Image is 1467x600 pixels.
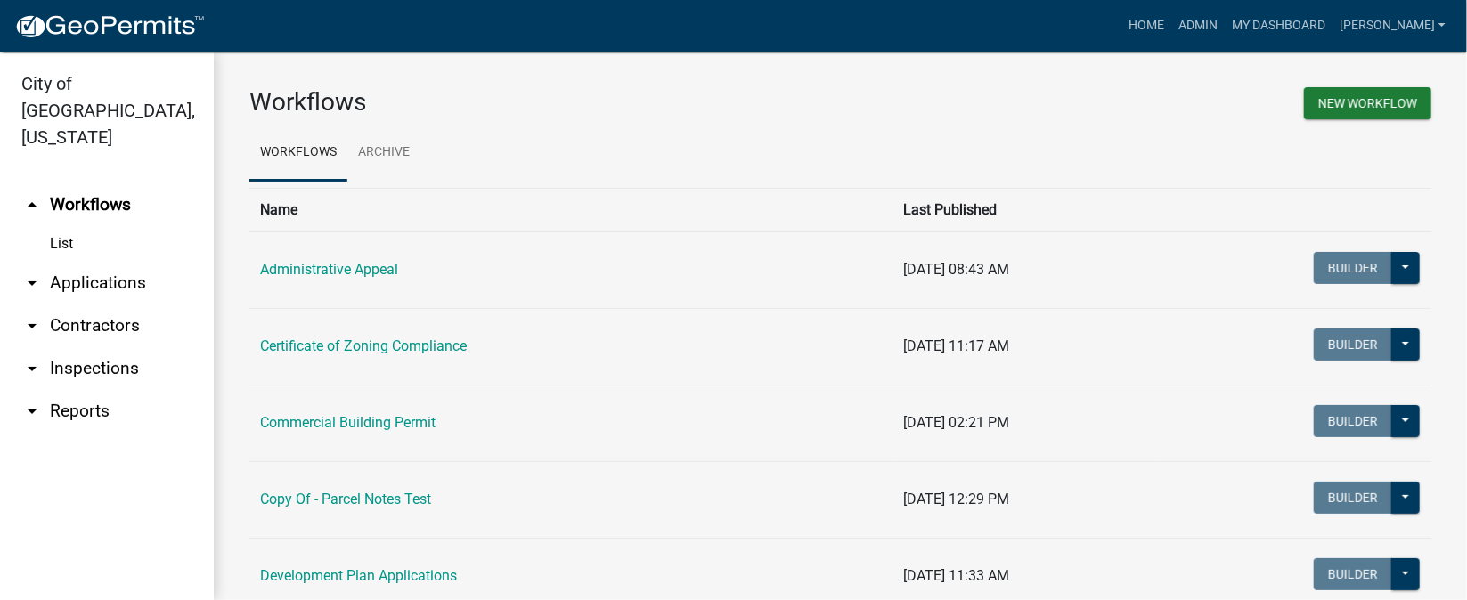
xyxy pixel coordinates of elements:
[1314,558,1392,590] button: Builder
[21,194,43,215] i: arrow_drop_up
[903,567,1009,584] span: [DATE] 11:33 AM
[249,125,347,182] a: Workflows
[249,87,827,118] h3: Workflows
[903,414,1009,431] span: [DATE] 02:21 PM
[1314,328,1392,361] button: Builder
[1333,9,1453,43] a: [PERSON_NAME]
[1314,482,1392,514] button: Builder
[1314,252,1392,284] button: Builder
[1171,9,1225,43] a: Admin
[347,125,420,182] a: Archive
[21,315,43,336] i: arrow_drop_down
[249,188,892,231] th: Name
[260,414,436,431] a: Commercial Building Permit
[21,358,43,379] i: arrow_drop_down
[1304,87,1431,119] button: New Workflow
[21,401,43,422] i: arrow_drop_down
[260,491,431,507] a: Copy Of - Parcel Notes Test
[903,337,1009,354] span: [DATE] 11:17 AM
[260,261,398,278] a: Administrative Appeal
[260,567,457,584] a: Development Plan Applications
[1314,405,1392,437] button: Builder
[1225,9,1333,43] a: My Dashboard
[21,272,43,294] i: arrow_drop_down
[903,261,1009,278] span: [DATE] 08:43 AM
[892,188,1160,231] th: Last Published
[260,337,467,354] a: Certificate of Zoning Compliance
[903,491,1009,507] span: [DATE] 12:29 PM
[1121,9,1171,43] a: Home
